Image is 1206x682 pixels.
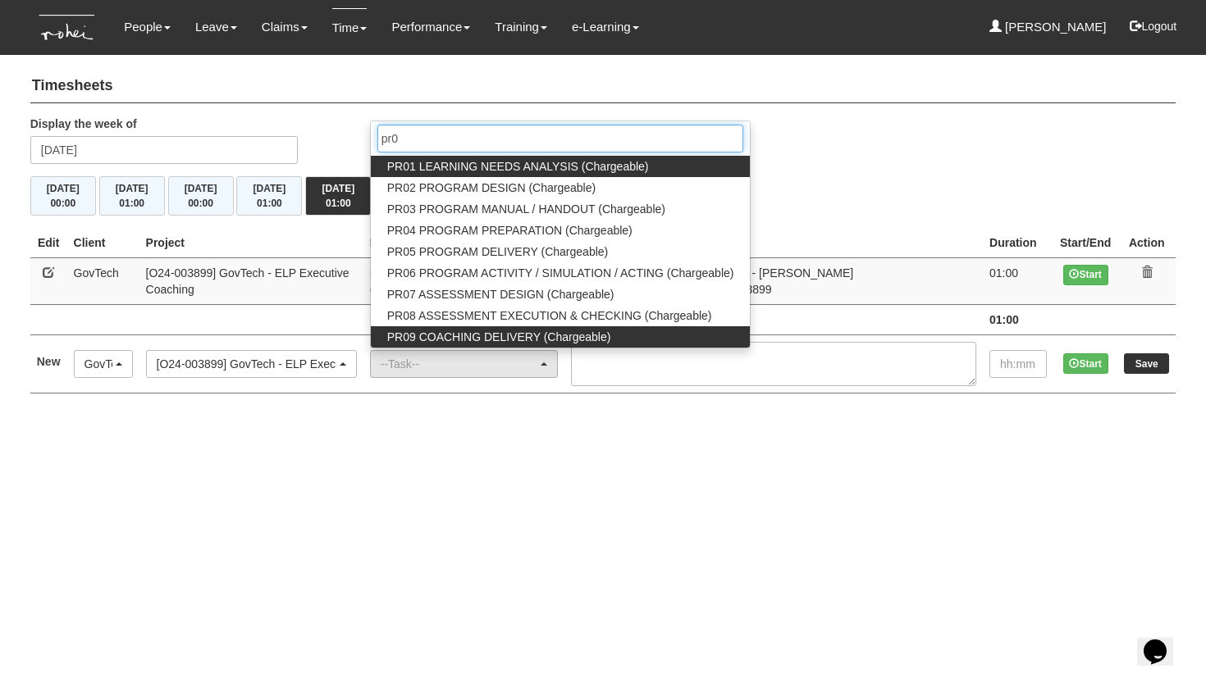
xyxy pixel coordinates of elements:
[1137,616,1190,666] iframe: chat widget
[1063,265,1108,285] button: Start
[387,286,614,302] span: PR07 ASSESSMENT DESIGN (Chargeable)
[50,198,75,209] span: 00:00
[370,350,559,378] button: --Task--
[363,228,565,258] th: Project Task
[262,8,308,46] a: Claims
[989,350,1047,378] input: hh:mm
[74,350,133,378] button: GovTech
[564,228,983,258] th: Task Details
[236,176,302,216] button: [DATE]01:00
[67,228,139,258] th: Client
[989,8,1107,46] a: [PERSON_NAME]
[99,176,165,216] button: [DATE]01:00
[168,176,234,216] button: [DATE]00:00
[30,176,96,216] button: [DATE]00:00
[332,8,368,47] a: Time
[572,8,639,46] a: e-Learning
[387,158,649,175] span: PR01 LEARNING NEEDS ANALYSIS (Chargeable)
[387,265,734,281] span: PR06 PROGRAM ACTIVITY / SIMULATION / ACTING (Chargeable)
[67,257,139,304] td: GovTech
[30,228,67,258] th: Edit
[387,243,608,260] span: PR05 PROGRAM DELIVERY (Chargeable)
[124,8,171,46] a: People
[146,350,357,378] button: [O24-003899] GovTech - ELP Executive Coaching
[30,116,137,132] label: Display the week of
[30,176,1176,216] div: Timesheet Week Summary
[983,304,1053,334] td: 01:00
[30,70,1176,103] h4: Timesheets
[1117,228,1176,258] th: Action
[157,356,336,372] div: [O24-003899] GovTech - ELP Executive Coaching
[387,222,633,239] span: PR04 PROGRAM PREPARATION (Chargeable)
[1124,353,1169,374] input: Save
[257,198,282,209] span: 01:00
[387,180,596,196] span: PR02 PROGRAM DESIGN (Chargeable)
[195,8,237,46] a: Leave
[37,353,61,370] label: New
[119,198,144,209] span: 01:00
[381,356,538,372] div: --Task--
[495,8,547,46] a: Training
[983,257,1053,304] td: 01:00
[1053,228,1117,258] th: Start/End
[85,356,112,372] div: GovTech
[188,198,213,209] span: 00:00
[1063,353,1108,374] button: Start
[139,257,363,304] td: [O24-003899] GovTech - ELP Executive Coaching
[139,228,363,258] th: Project
[387,201,665,217] span: PR03 PROGRAM MANUAL / HANDOUT (Chargeable)
[983,228,1053,258] th: Duration
[391,8,470,46] a: Performance
[564,257,983,304] td: EC1/2 Remote GovTech Cohort 13 - [PERSON_NAME] ([GEOGRAPHIC_DATA]) | O24-003899
[326,198,351,209] span: 01:00
[1118,7,1188,46] button: Logout
[305,176,371,216] button: [DATE]01:00
[363,257,565,304] td: PR09 COACHING DELIVERY (Chargeable)
[387,307,712,324] span: PR08 ASSESSMENT EXECUTION & CHECKING (Chargeable)
[387,329,611,345] span: PR09 COACHING DELIVERY (Chargeable)
[377,125,744,152] input: Search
